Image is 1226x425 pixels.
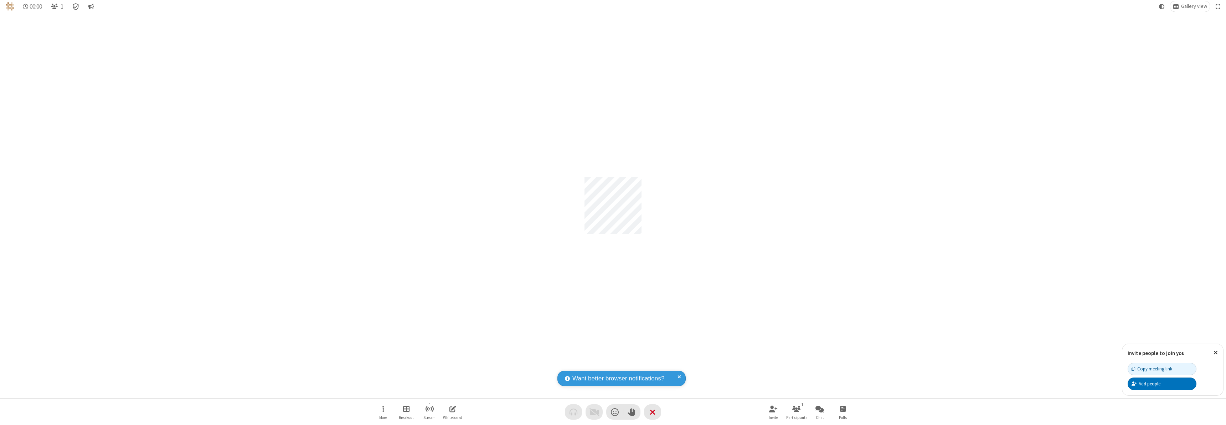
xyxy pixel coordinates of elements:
div: Meeting details Encryption enabled [69,1,83,12]
button: Open menu [372,402,394,422]
span: 00:00 [30,3,42,10]
button: Invite participants (⌘+Shift+I) [763,402,784,422]
button: Add people [1128,378,1196,390]
span: 1 [61,3,63,10]
button: Audio problem - check your Internet connection or call by phone [565,404,582,420]
span: Gallery view [1181,4,1207,9]
label: Invite people to join you [1128,350,1185,356]
button: Change layout [1170,1,1210,12]
button: Open shared whiteboard [442,402,463,422]
span: Whiteboard [443,415,462,420]
button: Fullscreen [1213,1,1224,12]
button: Video [586,404,603,420]
span: Want better browser notifications? [572,374,664,383]
button: Open participant list [786,402,807,422]
div: Copy meeting link [1132,365,1172,372]
button: Open poll [832,402,854,422]
button: Close popover [1208,344,1223,361]
button: Manage Breakout Rooms [396,402,417,422]
span: Polls [839,415,847,420]
button: Open chat [809,402,830,422]
span: More [379,415,387,420]
button: Conversation [85,1,97,12]
span: Participants [786,415,807,420]
span: Stream [423,415,436,420]
img: QA Selenium DO NOT DELETE OR CHANGE [6,2,14,11]
button: Copy meeting link [1128,363,1196,375]
button: Send a reaction [606,404,623,420]
span: Breakout [399,415,414,420]
div: 1 [799,401,805,408]
span: Invite [769,415,778,420]
button: Using system theme [1156,1,1168,12]
button: End or leave meeting [644,404,661,420]
div: Timer [20,1,45,12]
button: Open participant list [48,1,66,12]
button: Raise hand [623,404,640,420]
span: Chat [816,415,824,420]
button: Start streaming [419,402,440,422]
